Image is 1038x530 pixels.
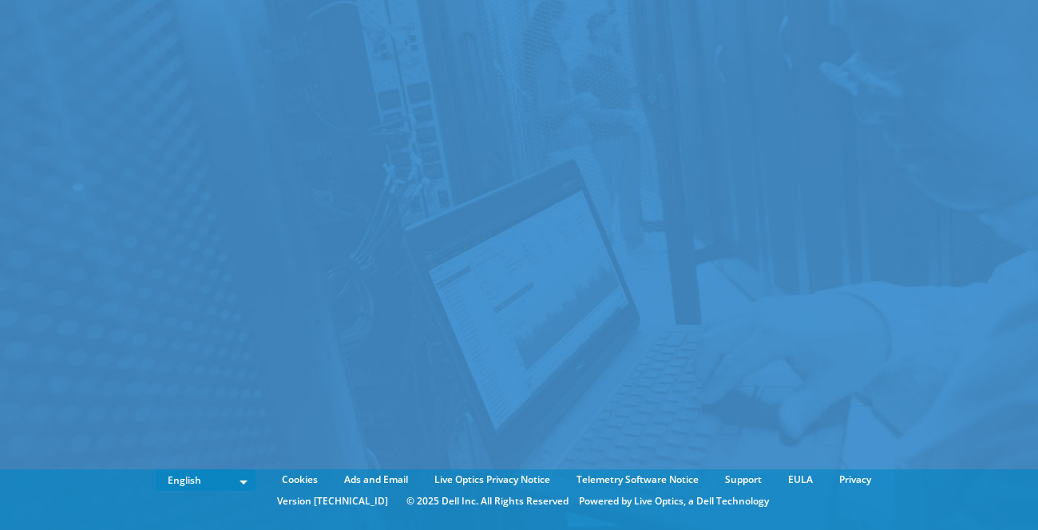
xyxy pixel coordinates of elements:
[713,471,774,488] a: Support
[398,492,576,510] li: © 2025 Dell Inc. All Rights Reserved
[332,471,420,488] a: Ads and Email
[827,471,883,488] a: Privacy
[776,471,825,488] a: EULA
[270,471,330,488] a: Cookies
[422,471,562,488] a: Live Optics Privacy Notice
[579,492,769,510] li: Powered by Live Optics, a Dell Technology
[565,471,711,488] a: Telemetry Software Notice
[269,492,396,510] li: Version [TECHNICAL_ID]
